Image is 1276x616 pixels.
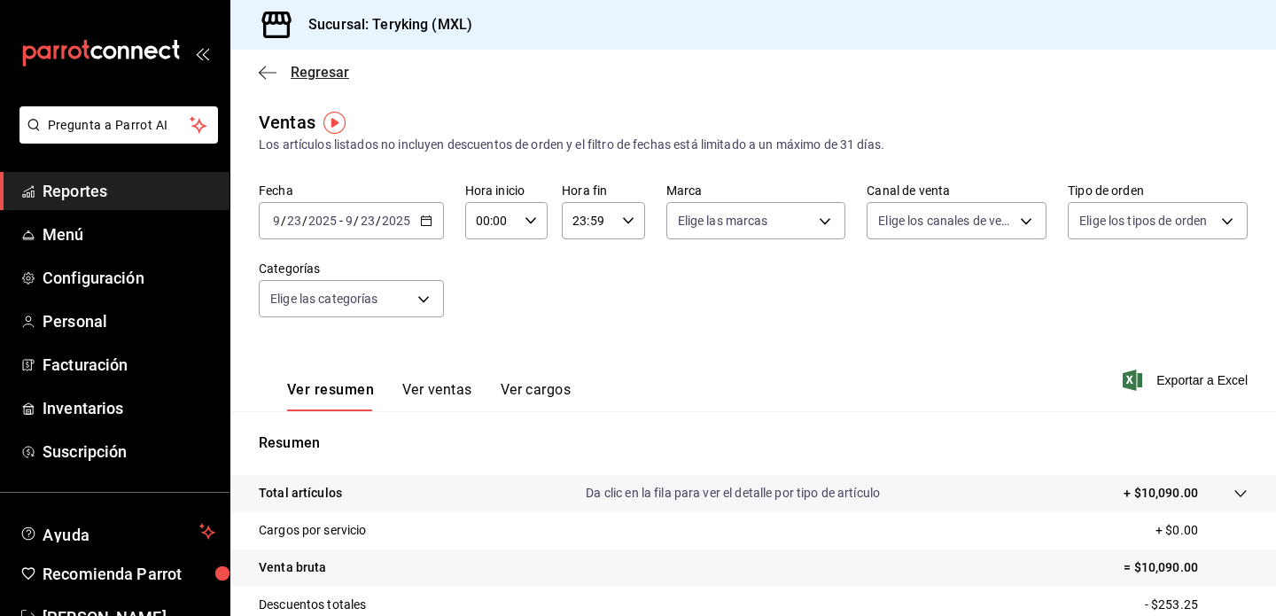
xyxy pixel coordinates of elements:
span: Inventarios [43,396,215,420]
label: Canal de venta [867,184,1046,197]
h3: Sucursal: Teryking (MXL) [294,14,472,35]
button: Exportar a Excel [1126,370,1248,391]
input: -- [286,214,302,228]
p: = $10,090.00 [1124,558,1248,577]
span: Suscripción [43,440,215,464]
span: / [354,214,359,228]
span: / [302,214,307,228]
input: -- [360,214,376,228]
p: Cargos por servicio [259,521,367,540]
button: Regresar [259,64,349,81]
p: Venta bruta [259,558,326,577]
p: Descuentos totales [259,596,366,614]
button: Ver ventas [402,381,472,411]
span: Regresar [291,64,349,81]
span: Elige las categorías [270,290,378,308]
button: Ver cargos [501,381,572,411]
span: Elige los tipos de orden [1079,212,1207,230]
span: Elige los canales de venta [878,212,1014,230]
img: Tooltip marker [323,112,346,134]
p: Resumen [259,433,1248,454]
a: Pregunta a Parrot AI [12,129,218,147]
label: Tipo de orden [1068,184,1248,197]
span: Reportes [43,179,215,203]
button: Ver resumen [287,381,374,411]
label: Marca [666,184,846,197]
span: Ayuda [43,521,192,542]
span: Recomienda Parrot [43,562,215,586]
p: - $253.25 [1145,596,1248,614]
label: Hora inicio [465,184,548,197]
span: Pregunta a Parrot AI [48,116,191,135]
p: Total artículos [259,484,342,503]
label: Categorías [259,262,444,275]
button: Pregunta a Parrot AI [19,106,218,144]
span: Configuración [43,266,215,290]
div: Ventas [259,109,315,136]
input: -- [345,214,354,228]
button: open_drawer_menu [195,46,209,60]
div: Los artículos listados no incluyen descuentos de orden y el filtro de fechas está limitado a un m... [259,136,1248,154]
input: ---- [381,214,411,228]
div: navigation tabs [287,381,571,411]
label: Fecha [259,184,444,197]
span: Personal [43,309,215,333]
span: / [376,214,381,228]
p: + $0.00 [1155,521,1248,540]
span: / [281,214,286,228]
span: Menú [43,222,215,246]
span: Facturación [43,353,215,377]
span: - [339,214,343,228]
input: -- [272,214,281,228]
label: Hora fin [562,184,644,197]
p: + $10,090.00 [1124,484,1198,503]
span: Elige las marcas [678,212,768,230]
input: ---- [307,214,338,228]
p: Da clic en la fila para ver el detalle por tipo de artículo [586,484,880,503]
